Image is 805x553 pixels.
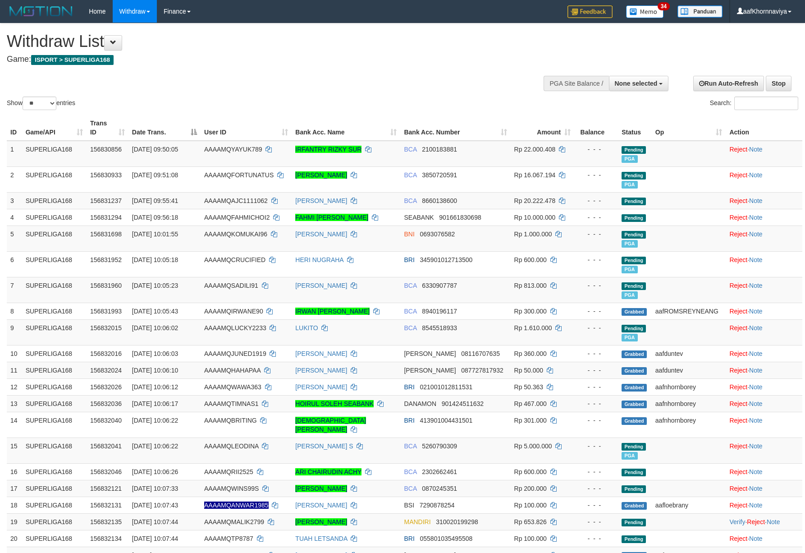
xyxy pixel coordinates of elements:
[22,166,87,192] td: SUPERLIGA168
[295,214,368,221] a: FAHMI [PERSON_NAME]
[652,115,726,141] th: Op: activate to sort column ascending
[7,166,22,192] td: 2
[295,417,366,433] a: [DEMOGRAPHIC_DATA][PERSON_NAME]
[90,214,122,221] span: 156831294
[22,115,87,141] th: Game/API: activate to sort column ascending
[729,485,747,492] a: Reject
[22,192,87,209] td: SUPERLIGA168
[204,197,268,204] span: AAAAMQAJC1111062
[514,417,547,424] span: Rp 301.000
[7,303,22,319] td: 8
[726,226,802,251] td: ·
[90,383,122,391] span: 156832026
[652,303,726,319] td: aafROMSREYNEANG
[7,97,75,110] label: Show entries
[132,442,178,450] span: [DATE] 10:06:22
[7,480,22,497] td: 17
[578,366,614,375] div: - - -
[749,214,763,221] a: Note
[132,400,178,407] span: [DATE] 10:06:17
[90,230,122,238] span: 156831698
[7,251,22,277] td: 6
[404,485,416,492] span: BCA
[7,497,22,513] td: 18
[511,115,575,141] th: Amount: activate to sort column ascending
[726,251,802,277] td: ·
[295,230,347,238] a: [PERSON_NAME]
[749,230,763,238] a: Note
[618,115,652,141] th: Status
[578,399,614,408] div: - - -
[295,324,318,332] a: LUKITO
[132,485,178,492] span: [DATE] 10:07:33
[295,308,370,315] a: IRWAN [PERSON_NAME]
[578,323,614,332] div: - - -
[404,214,434,221] span: SEABANK
[90,171,122,179] span: 156830933
[514,442,552,450] span: Rp 5.000.000
[514,197,556,204] span: Rp 20.222.478
[578,484,614,493] div: - - -
[420,417,472,424] span: Copy 413901004431501 to clipboard
[729,197,747,204] a: Reject
[404,367,456,374] span: [PERSON_NAME]
[726,166,802,192] td: ·
[204,230,267,238] span: AAAAMQKOMUKAI96
[726,463,802,480] td: ·
[204,502,269,509] span: Nama rekening ada tanda titik/strip, harap diedit
[204,146,262,153] span: AAAAMQYAYUK789
[729,230,747,238] a: Reject
[729,308,747,315] a: Reject
[578,196,614,205] div: - - -
[204,350,266,357] span: AAAAMQJUNED1919
[404,350,456,357] span: [PERSON_NAME]
[7,463,22,480] td: 16
[204,417,257,424] span: AAAAMQBRITING
[749,367,763,374] a: Note
[726,209,802,226] td: ·
[422,282,457,289] span: Copy 6330907787 to clipboard
[729,417,747,424] a: Reject
[404,400,436,407] span: DANAMON
[295,502,347,509] a: [PERSON_NAME]
[204,282,258,289] span: AAAAMQSADILI91
[404,442,416,450] span: BCA
[658,2,670,10] span: 34
[404,197,416,204] span: BCA
[420,502,455,509] span: Copy 7290878254 to clipboard
[422,197,457,204] span: Copy 8660138600 to clipboard
[622,469,646,476] span: Pending
[726,319,802,345] td: ·
[622,417,647,425] span: Grabbed
[514,171,556,179] span: Rp 16.067.194
[22,209,87,226] td: SUPERLIGA168
[514,324,552,332] span: Rp 1.610.000
[204,256,265,263] span: AAAAMQCRUCIFIED
[7,141,22,167] td: 1
[22,378,87,395] td: SUPERLIGA168
[767,518,780,525] a: Note
[622,485,646,493] span: Pending
[90,485,122,492] span: 156832121
[204,442,259,450] span: AAAAMQLEODINA
[295,518,347,525] a: [PERSON_NAME]
[7,55,528,64] h4: Game:
[622,334,637,341] span: Marked by aafsoycanthlai
[729,535,747,542] a: Reject
[404,282,416,289] span: BCA
[729,502,747,509] a: Reject
[7,438,22,463] td: 15
[22,395,87,412] td: SUPERLIGA168
[461,367,503,374] span: Copy 087727817932 to clipboard
[578,145,614,154] div: - - -
[622,172,646,180] span: Pending
[749,485,763,492] a: Note
[22,141,87,167] td: SUPERLIGA168
[729,383,747,391] a: Reject
[749,442,763,450] a: Note
[422,308,457,315] span: Copy 8940196117 to clipboard
[22,319,87,345] td: SUPERLIGA168
[578,213,614,222] div: - - -
[626,5,664,18] img: Button%20Memo.svg
[90,400,122,407] span: 156832036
